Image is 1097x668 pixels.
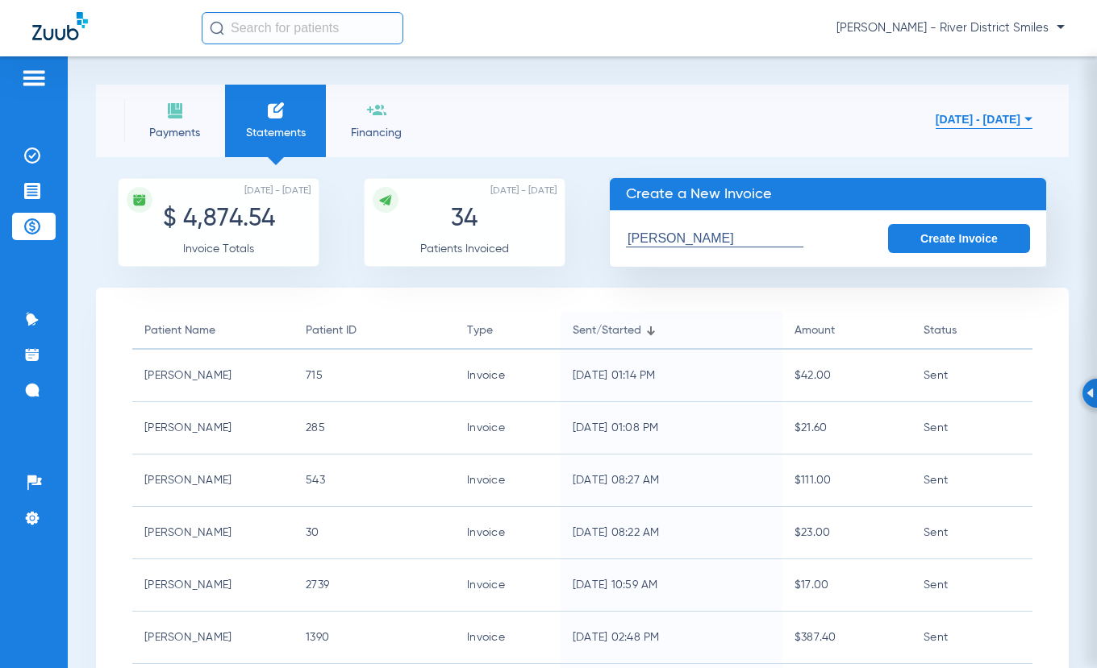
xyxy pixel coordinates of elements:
[455,454,561,507] td: Invoice
[144,322,215,339] div: Patient Name
[911,350,1032,402] td: Sent
[782,507,911,559] td: $23.00
[294,402,455,454] td: 285
[132,193,147,207] img: icon
[490,183,557,199] span: [DATE] - [DATE]
[561,350,782,402] td: [DATE] 01:14 PM
[237,125,314,141] span: Statements
[306,322,443,339] div: Patient ID
[21,68,47,88] img: hamburger-icon
[782,350,911,402] td: $42.00
[911,454,1032,507] td: Sent
[455,402,561,454] td: Invoice
[451,207,478,231] span: 34
[132,454,294,507] td: [PERSON_NAME]
[573,322,770,339] div: Sent/Started
[378,193,393,207] img: icon
[561,507,782,559] td: [DATE] 08:22 AM
[1087,388,1094,398] img: Arrow
[165,101,185,120] img: payments icon
[455,507,561,559] td: Invoice
[626,230,803,247] input: search by patient ID or name
[610,178,1046,210] p: Create a New Invoice
[132,402,294,454] td: [PERSON_NAME]
[266,101,286,120] img: invoices icon
[888,224,1030,253] button: Create Invoice
[455,559,561,612] td: Invoice
[202,12,403,44] input: Search for patients
[836,20,1065,36] span: [PERSON_NAME] - River District Smiles
[561,559,782,612] td: [DATE] 10:59 AM
[782,612,911,664] td: $387.40
[573,322,641,339] div: Sent/Started
[210,21,224,35] img: Search Icon
[32,12,88,40] img: Zuub Logo
[455,350,561,402] td: Invoice
[911,507,1032,559] td: Sent
[467,322,548,339] div: Type
[911,612,1032,664] td: Sent
[132,612,294,664] td: [PERSON_NAME]
[136,125,213,141] span: Payments
[782,402,911,454] td: $21.60
[294,350,455,402] td: 715
[561,612,782,664] td: [DATE] 02:48 PM
[132,507,294,559] td: [PERSON_NAME]
[338,125,415,141] span: Financing
[782,559,911,612] td: $17.00
[144,322,282,339] div: Patient Name
[367,101,386,120] img: financing icon
[911,402,1032,454] td: Sent
[294,507,455,559] td: 30
[420,243,509,255] span: Patients Invoiced
[244,183,311,199] span: [DATE] - [DATE]
[795,322,899,339] div: Amount
[132,350,294,402] td: [PERSON_NAME]
[132,559,294,612] td: [PERSON_NAME]
[294,612,455,664] td: 1390
[911,559,1032,612] td: Sent
[306,322,357,339] div: Patient ID
[924,322,1020,339] div: Status
[294,454,455,507] td: 543
[455,612,561,664] td: Invoice
[561,402,782,454] td: [DATE] 01:08 PM
[163,207,275,231] span: $ 4,874.54
[561,454,782,507] td: [DATE] 08:27 AM
[924,322,957,339] div: Status
[294,559,455,612] td: 2739
[183,243,254,255] span: Invoice Totals
[782,454,911,507] td: $111.00
[795,322,835,339] div: Amount
[467,322,493,339] div: Type
[936,103,1032,135] button: [DATE] - [DATE]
